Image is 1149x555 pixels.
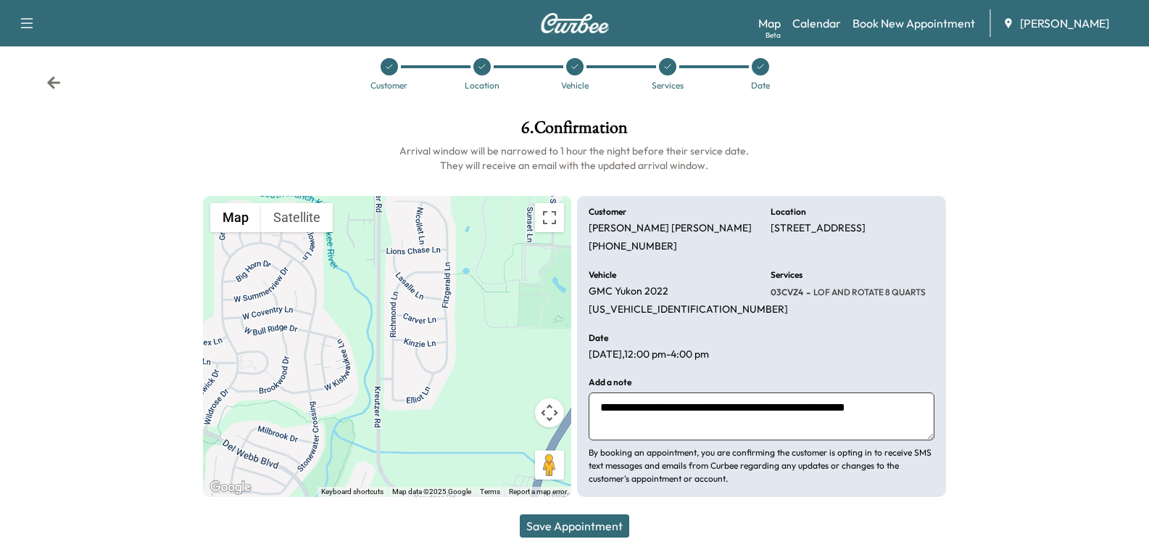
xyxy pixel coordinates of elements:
[751,81,770,90] div: Date
[771,222,866,235] p: [STREET_ADDRESS]
[207,478,254,497] img: Google
[535,203,564,232] button: Toggle fullscreen view
[589,240,677,253] p: [PHONE_NUMBER]
[810,287,926,298] span: LOF AND ROTATE 8 QUARTS
[589,207,626,216] h6: Customer
[535,398,564,427] button: Map camera controls
[758,15,781,32] a: MapBeta
[589,285,668,298] p: GMC Yukon 2022
[589,378,631,387] h6: Add a note
[203,119,946,144] h1: 6 . Confirmation
[46,75,61,90] div: Back
[589,348,709,361] p: [DATE] , 12:00 pm - 4:00 pm
[210,203,261,232] button: Show street map
[589,446,934,485] p: By booking an appointment, you are confirming the customer is opting in to receive SMS text messa...
[589,271,616,279] h6: Vehicle
[509,488,567,496] a: Report a map error
[1020,15,1109,32] span: [PERSON_NAME]
[370,81,407,90] div: Customer
[465,81,499,90] div: Location
[203,144,946,173] h6: Arrival window will be narrowed to 1 hour the night before their service date. They will receive ...
[207,478,254,497] a: Open this area in Google Maps (opens a new window)
[792,15,841,32] a: Calendar
[540,13,610,33] img: Curbee Logo
[652,81,684,90] div: Services
[589,222,752,235] p: [PERSON_NAME] [PERSON_NAME]
[321,487,383,497] button: Keyboard shortcuts
[771,207,806,216] h6: Location
[392,488,471,496] span: Map data ©2025 Google
[766,30,781,41] div: Beta
[535,451,564,480] button: Drag Pegman onto the map to open Street View
[771,287,803,298] span: 03CVZ4
[520,514,629,538] button: Save Appointment
[261,203,333,232] button: Show satellite imagery
[589,334,608,342] h6: Date
[589,303,788,316] p: [US_VEHICLE_IDENTIFICATION_NUMBER]
[771,271,802,279] h6: Services
[803,285,810,300] span: -
[853,15,975,32] a: Book New Appointment
[561,81,589,90] div: Vehicle
[480,488,500,496] a: Terms (opens in new tab)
